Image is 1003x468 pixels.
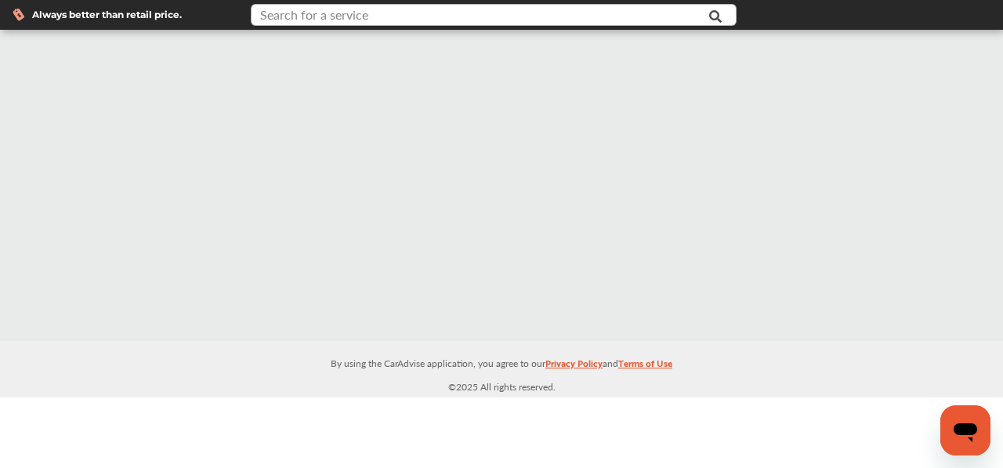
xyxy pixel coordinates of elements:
a: Terms of Use [618,354,672,379]
div: Search for a service [260,9,368,21]
a: Privacy Policy [545,354,603,379]
img: dollor_label_vector.a70140d1.svg [13,8,24,21]
iframe: Button to launch messaging window [940,405,990,455]
span: Always better than retail price. [32,10,182,20]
